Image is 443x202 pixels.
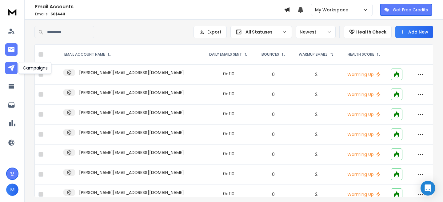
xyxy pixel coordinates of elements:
[315,7,351,13] p: My Workspace
[79,89,184,96] p: [PERSON_NAME][EMAIL_ADDRESS][DOMAIN_NAME]
[292,85,341,105] td: 2
[79,69,184,76] p: [PERSON_NAME][EMAIL_ADDRESS][DOMAIN_NAME]
[259,171,288,177] p: 0
[344,26,392,38] button: Health Check
[35,3,284,10] h1: Email Accounts
[79,169,184,176] p: [PERSON_NAME][EMAIL_ADDRESS][DOMAIN_NAME]
[292,65,341,85] td: 2
[345,131,384,137] p: Warming Up
[292,145,341,164] td: 2
[292,125,341,145] td: 2
[421,181,435,196] div: Open Intercom Messenger
[79,149,184,156] p: [PERSON_NAME][EMAIL_ADDRESS][DOMAIN_NAME]
[6,184,18,196] button: M
[395,26,433,38] button: Add New
[79,189,184,196] p: [PERSON_NAME][EMAIL_ADDRESS][DOMAIN_NAME]
[393,7,428,13] p: Get Free Credits
[223,191,234,197] div: 0 of 10
[223,91,234,97] div: 0 of 10
[348,52,374,57] p: HEALTH SCORE
[259,191,288,197] p: 0
[19,62,52,74] div: Campaigns
[292,105,341,125] td: 2
[261,52,279,57] p: BOUNCES
[259,71,288,77] p: 0
[223,131,234,137] div: 0 of 10
[345,151,384,157] p: Warming Up
[299,52,328,57] p: WARMUP EMAILS
[223,171,234,177] div: 0 of 10
[209,52,242,57] p: DAILY EMAILS SENT
[64,52,111,57] div: EMAIL ACCOUNT NAME
[345,71,384,77] p: Warming Up
[259,91,288,97] p: 0
[245,29,279,35] p: All Statuses
[223,111,234,117] div: 0 of 10
[345,111,384,117] p: Warming Up
[345,191,384,197] p: Warming Up
[345,91,384,97] p: Warming Up
[259,131,288,137] p: 0
[259,111,288,117] p: 0
[345,171,384,177] p: Warming Up
[223,151,234,157] div: 0 of 10
[292,164,341,184] td: 2
[194,26,227,38] button: Export
[223,71,234,77] div: 0 of 10
[35,12,284,17] p: Emails :
[356,29,386,35] p: Health Check
[50,11,65,17] span: 50 / 443
[259,151,288,157] p: 0
[6,6,18,18] img: logo
[79,109,184,116] p: [PERSON_NAME][EMAIL_ADDRESS][DOMAIN_NAME]
[79,129,184,136] p: [PERSON_NAME][EMAIL_ADDRESS][DOMAIN_NAME]
[380,4,432,16] button: Get Free Credits
[296,26,336,38] button: Newest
